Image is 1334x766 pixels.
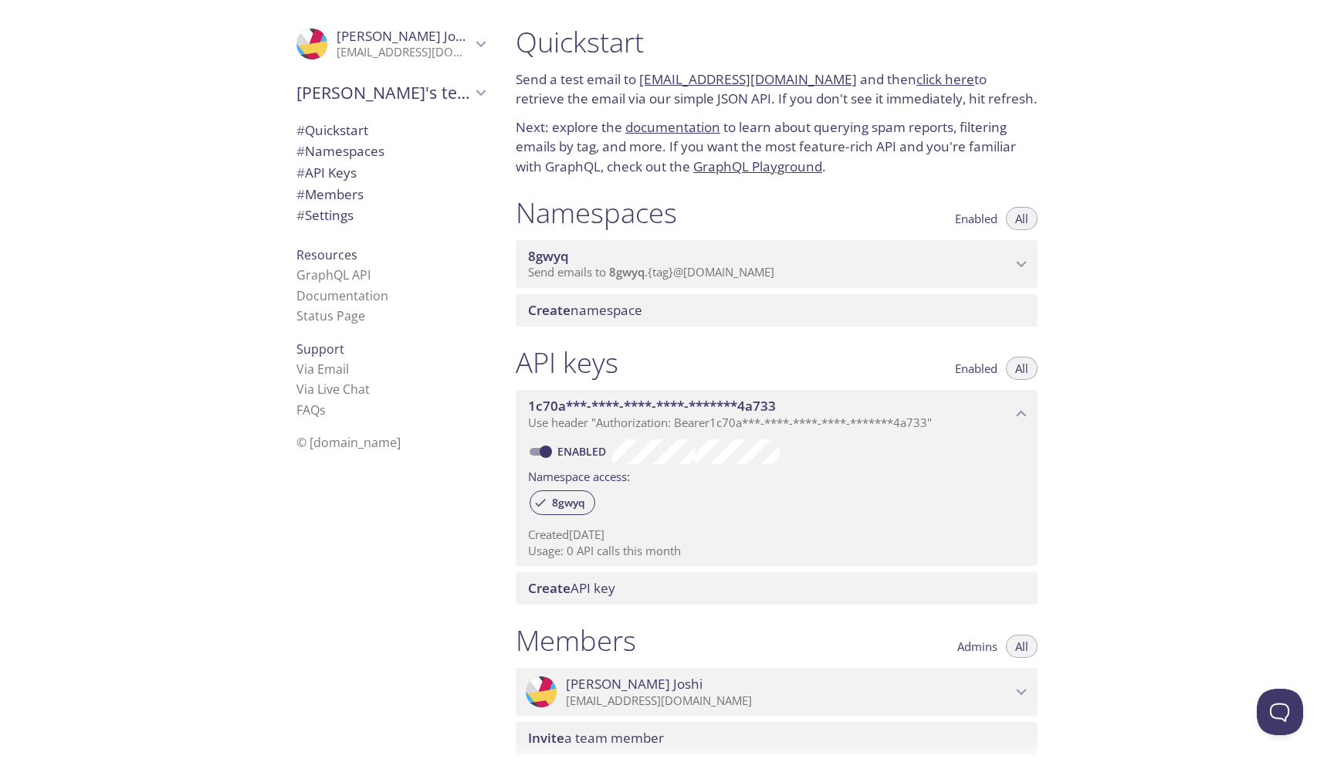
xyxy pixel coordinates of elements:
[516,69,1038,109] p: Send a test email to and then to retrieve the email via our simple JSON API. If you don't see it ...
[284,73,497,113] div: Saurav's team
[516,668,1038,716] div: Saurav Joshi
[1006,357,1038,380] button: All
[284,141,497,162] div: Namespaces
[296,121,305,139] span: #
[296,266,371,283] a: GraphQL API
[528,579,615,597] span: API key
[946,207,1007,230] button: Enabled
[528,301,571,319] span: Create
[946,357,1007,380] button: Enabled
[528,543,1025,559] p: Usage: 0 API calls this month
[1006,635,1038,658] button: All
[320,402,326,419] span: s
[528,264,774,280] span: Send emails to . {tag} @[DOMAIN_NAME]
[284,184,497,205] div: Members
[1257,689,1303,735] iframe: Help Scout Beacon - Open
[528,464,630,486] label: Namespace access:
[1006,207,1038,230] button: All
[296,185,305,203] span: #
[566,676,703,693] span: [PERSON_NAME] Joshi
[555,444,612,459] a: Enabled
[516,117,1038,177] p: Next: explore the to learn about querying spam reports, filtering emails by tag, and more. If you...
[516,25,1038,59] h1: Quickstart
[337,45,471,60] p: [EMAIL_ADDRESS][DOMAIN_NAME]
[528,729,664,747] span: a team member
[296,246,357,263] span: Resources
[296,402,326,419] a: FAQ
[625,118,720,136] a: documentation
[296,185,364,203] span: Members
[296,287,388,304] a: Documentation
[296,381,370,398] a: Via Live Chat
[516,294,1038,327] div: Create namespace
[284,205,497,226] div: Team Settings
[284,120,497,141] div: Quickstart
[528,301,642,319] span: namespace
[284,19,497,69] div: Saurav Joshi
[284,162,497,184] div: API Keys
[296,434,401,451] span: © [DOMAIN_NAME]
[916,70,974,88] a: click here
[296,142,305,160] span: #
[516,722,1038,754] div: Invite a team member
[516,240,1038,288] div: 8gwyq namespace
[516,345,618,380] h1: API keys
[296,206,354,224] span: Settings
[296,361,349,378] a: Via Email
[528,729,564,747] span: Invite
[639,70,857,88] a: [EMAIL_ADDRESS][DOMAIN_NAME]
[516,572,1038,605] div: Create API Key
[566,693,1011,709] p: [EMAIL_ADDRESS][DOMAIN_NAME]
[528,247,569,265] span: 8gwyq
[337,27,473,45] span: [PERSON_NAME] Joshi
[516,623,636,658] h1: Members
[530,490,595,515] div: 8gwyq
[296,142,384,160] span: Namespaces
[296,307,365,324] a: Status Page
[543,496,594,510] span: 8gwyq
[516,195,677,230] h1: Namespaces
[609,264,645,280] span: 8gwyq
[528,527,1025,543] p: Created [DATE]
[948,635,1007,658] button: Admins
[528,579,571,597] span: Create
[296,82,471,103] span: [PERSON_NAME]'s team
[296,206,305,224] span: #
[693,158,822,175] a: GraphQL Playground
[296,164,357,181] span: API Keys
[296,164,305,181] span: #
[296,341,344,358] span: Support
[296,121,368,139] span: Quickstart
